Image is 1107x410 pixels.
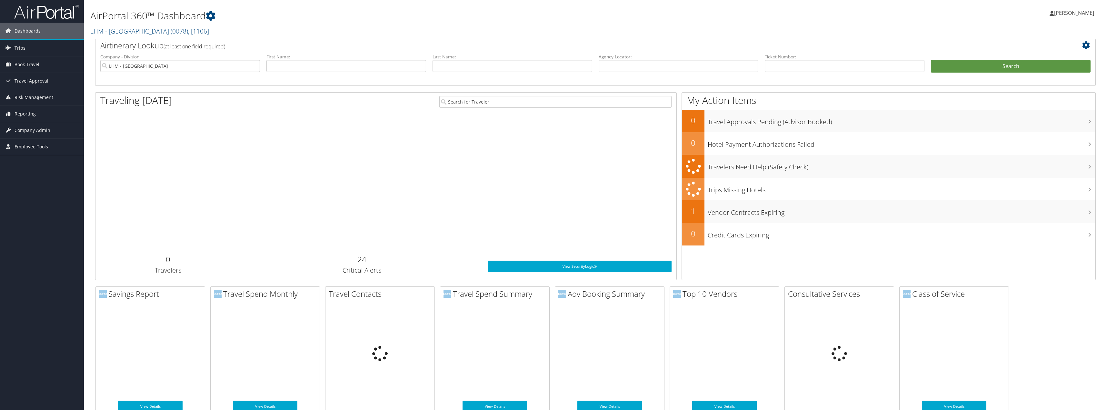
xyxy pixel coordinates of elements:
[708,227,1095,240] h3: Credit Cards Expiring
[100,40,1007,51] h2: Airtinerary Lookup
[245,266,478,275] h3: Critical Alerts
[15,56,39,73] span: Book Travel
[708,159,1095,172] h3: Travelers Need Help (Safety Check)
[682,228,704,239] h2: 0
[90,9,764,23] h1: AirPortal 360™ Dashboard
[599,54,758,60] label: Agency Locator:
[931,60,1091,73] button: Search
[439,96,672,108] input: Search for Traveler
[682,200,1095,223] a: 1Vendor Contracts Expiring
[488,261,672,272] a: View SecurityLogic®
[245,254,478,265] h2: 24
[558,290,566,298] img: domo-logo.png
[90,27,209,35] a: LHM - [GEOGRAPHIC_DATA]
[682,94,1095,107] h1: My Action Items
[682,137,704,148] h2: 0
[673,290,681,298] img: domo-logo.png
[682,223,1095,245] a: 0Credit Cards Expiring
[673,288,779,299] h2: Top 10 Vendors
[214,290,222,298] img: domo-logo.png
[100,94,172,107] h1: Traveling [DATE]
[682,110,1095,132] a: 0Travel Approvals Pending (Advisor Booked)
[682,205,704,216] h2: 1
[266,54,426,60] label: First Name:
[164,43,225,50] span: (at least one field required)
[99,288,205,299] h2: Savings Report
[788,288,894,299] h2: Consultative Services
[444,288,549,299] h2: Travel Spend Summary
[171,27,188,35] span: ( 0078 )
[558,288,664,299] h2: Adv Booking Summary
[708,182,1095,195] h3: Trips Missing Hotels
[15,122,50,138] span: Company Admin
[433,54,592,60] label: Last Name:
[15,139,48,155] span: Employee Tools
[1054,9,1094,16] span: [PERSON_NAME]
[682,115,704,126] h2: 0
[188,27,209,35] span: , [ 1106 ]
[15,40,25,56] span: Trips
[100,266,236,275] h3: Travelers
[682,132,1095,155] a: 0Hotel Payment Authorizations Failed
[708,205,1095,217] h3: Vendor Contracts Expiring
[903,290,911,298] img: domo-logo.png
[708,137,1095,149] h3: Hotel Payment Authorizations Failed
[765,54,924,60] label: Ticket Number:
[682,155,1095,178] a: Travelers Need Help (Safety Check)
[14,4,79,19] img: airportal-logo.png
[1050,3,1101,23] a: [PERSON_NAME]
[329,288,434,299] h2: Travel Contacts
[15,73,48,89] span: Travel Approval
[99,290,107,298] img: domo-logo.png
[214,288,320,299] h2: Travel Spend Monthly
[444,290,451,298] img: domo-logo.png
[100,254,236,265] h2: 0
[100,54,260,60] label: Company - Division:
[15,89,53,105] span: Risk Management
[903,288,1009,299] h2: Class of Service
[682,178,1095,201] a: Trips Missing Hotels
[15,106,36,122] span: Reporting
[708,114,1095,126] h3: Travel Approvals Pending (Advisor Booked)
[15,23,41,39] span: Dashboards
